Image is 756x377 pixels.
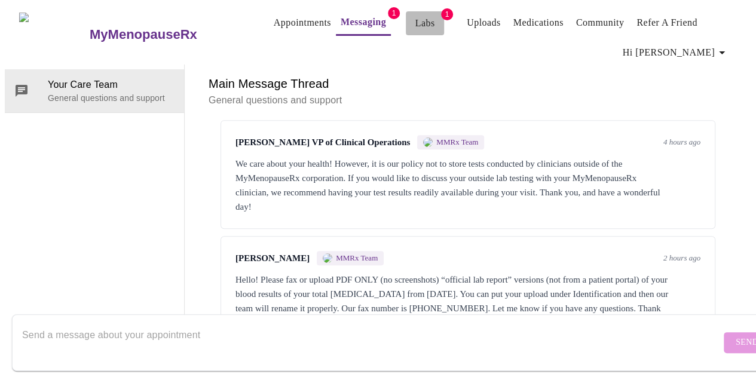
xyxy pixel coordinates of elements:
[406,11,444,35] button: Labs
[209,93,727,108] p: General questions and support
[441,8,453,20] span: 1
[341,14,386,30] a: Messaging
[235,157,700,214] div: We care about your health! However, it is our policy not to store tests conducted by clinicians o...
[467,14,501,31] a: Uploads
[663,137,700,147] span: 4 hours ago
[48,92,175,104] p: General questions and support
[571,11,629,35] button: Community
[323,253,332,263] img: MMRX
[48,78,175,92] span: Your Care Team
[19,13,88,57] img: MyMenopauseRx Logo
[235,272,700,330] div: Hello! Please fax or upload PDF ONLY (no screenshots) “official lab report” versions (not from a ...
[663,253,700,263] span: 2 hours ago
[462,11,506,35] button: Uploads
[513,14,564,31] a: Medications
[576,14,625,31] a: Community
[209,74,727,93] h6: Main Message Thread
[274,14,331,31] a: Appointments
[336,10,391,36] button: Messaging
[235,253,310,263] span: [PERSON_NAME]
[90,27,197,42] h3: MyMenopauseRx
[436,137,478,147] span: MMRx Team
[5,69,184,112] div: Your Care TeamGeneral questions and support
[269,11,336,35] button: Appointments
[636,14,697,31] a: Refer a Friend
[336,253,378,263] span: MMRx Team
[632,11,702,35] button: Refer a Friend
[618,41,734,65] button: Hi [PERSON_NAME]
[623,44,729,61] span: Hi [PERSON_NAME]
[88,14,244,56] a: MyMenopauseRx
[235,137,410,148] span: [PERSON_NAME] VP of Clinical Operations
[388,7,400,19] span: 1
[415,15,435,32] a: Labs
[423,137,433,147] img: MMRX
[509,11,568,35] button: Medications
[22,323,721,361] textarea: Send a message about your appointment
